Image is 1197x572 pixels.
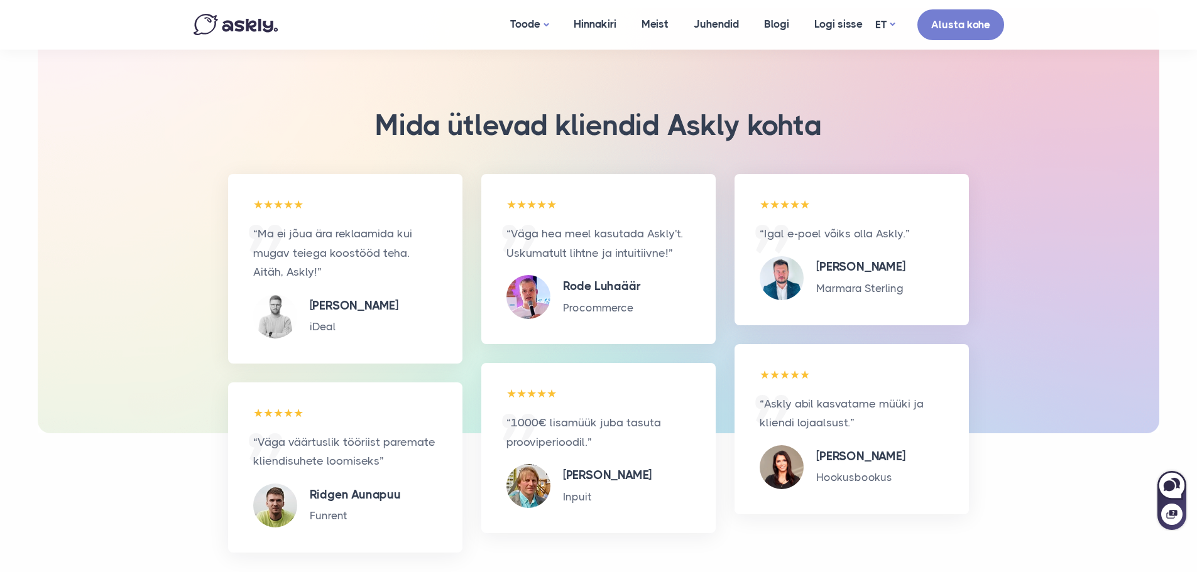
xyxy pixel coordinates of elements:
p: “Igal e-poel võiks olla Askly.” [760,224,944,244]
iframe: Askly chat [1156,468,1188,531]
h5: [PERSON_NAME] [816,258,905,276]
p: iDeal [310,318,398,336]
h3: Mida ütlevad kliendid Askly kohta [332,108,866,143]
p: Hookusbookus [816,468,905,487]
p: “Ma ei jõua ära reklaamida kui mugav teiega koostööd teha. Aitäh, Askly!” [253,224,437,282]
h5: Ridgen Aunapuu [310,486,401,504]
p: “Väga väärtuslik tööriist paremate kliendisuhete loomiseks” [253,433,437,471]
p: “1000€ lisamüük juba tasuta prooviperioodil.” [506,413,691,451]
p: Procommerce [563,299,641,317]
p: “Askly abil kasvatame müüki ja kliendi lojaalsust.” [760,394,944,433]
p: Marmara Sterling [816,279,905,298]
p: Funrent [310,507,401,525]
h5: Rode Luhaäär [563,278,641,296]
h5: [PERSON_NAME] [310,297,398,315]
a: ET [875,16,895,34]
p: Inpuit [563,488,652,506]
img: Askly [194,14,278,35]
p: “Väga hea meel kasutada Askly't. Uskumatult lihtne ja intuitiivne!” [506,224,691,262]
a: Alusta kohe [917,9,1004,40]
h5: [PERSON_NAME] [563,467,652,485]
h5: [PERSON_NAME] [816,448,905,466]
